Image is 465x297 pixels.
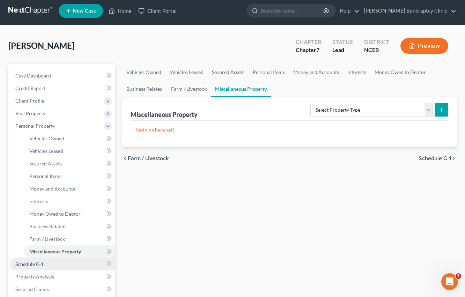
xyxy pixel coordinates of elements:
a: Help [336,5,360,17]
a: Schedule C-1 [10,258,115,270]
a: Vehicles Owned [24,132,115,145]
a: Property Analysis [10,270,115,283]
span: Secured Claims [15,286,49,292]
div: Status [332,38,353,46]
button: Schedule C-1 chevron_right [419,156,457,161]
span: Case Dashboard [15,73,51,79]
a: Money and Accounts [24,183,115,195]
i: chevron_right [451,156,457,161]
span: Farm / Livestock [128,156,169,161]
span: Property Analysis [15,274,54,280]
button: chevron_left Farm / Livestock [122,156,169,161]
a: Case Dashboard [10,69,115,82]
a: Miscellaneous Property [24,245,115,258]
div: Lead [332,46,353,54]
p: Nothing here yet! [136,126,443,133]
a: Vehicles Leased [165,64,208,81]
a: Interests [24,195,115,208]
span: New Case [73,8,96,14]
a: Business Related [122,81,167,97]
div: Chapter [296,38,321,46]
span: Business Related [29,223,66,229]
a: Home [105,5,135,17]
a: Credit Report [10,82,115,95]
a: Vehicles Owned [122,64,165,81]
span: Real Property [15,110,45,116]
a: Personal Items [249,64,289,81]
a: Secured Assets [208,64,249,81]
a: Miscellaneous Property [211,81,271,97]
span: Vehicles Owned [29,135,64,141]
a: Personal Items [24,170,115,183]
span: Interests [29,198,48,204]
span: [PERSON_NAME] [8,40,74,51]
div: District [364,38,389,46]
a: [PERSON_NAME] Bankruptcy Clinic [360,5,456,17]
a: Secured Assets [24,157,115,170]
span: Schedule C-1 [419,156,451,161]
span: Money and Accounts [29,186,75,192]
span: Money Owed to Debtor [29,211,81,217]
iframe: Intercom live chat [441,273,458,290]
span: Personal Items [29,173,61,179]
a: Farm / Livestock [24,233,115,245]
span: Farm / Livestock [29,236,65,242]
div: Chapter [296,46,321,54]
div: Miscellaneous Property [131,110,198,119]
span: Client Profile [15,98,44,104]
span: Miscellaneous Property [29,248,81,254]
a: Interests [343,64,370,81]
a: Money and Accounts [289,64,343,81]
a: Secured Claims [10,283,115,296]
span: 7 [316,46,319,53]
a: Money Owed to Debtor [370,64,430,81]
span: Secured Assets [29,161,62,166]
a: Vehicles Leased [24,145,115,157]
button: Preview [400,38,448,54]
div: NCEB [364,46,389,54]
a: Money Owed to Debtor [24,208,115,220]
a: Business Related [24,220,115,233]
span: Vehicles Leased [29,148,63,154]
a: Client Portal [135,5,180,17]
span: Credit Report [15,85,45,91]
span: Personal Property [15,123,55,129]
input: Search by name... [260,4,324,17]
span: 3 [456,273,461,279]
span: Schedule C-1 [15,261,44,267]
a: Farm / Livestock [167,81,211,97]
i: chevron_left [122,156,128,161]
